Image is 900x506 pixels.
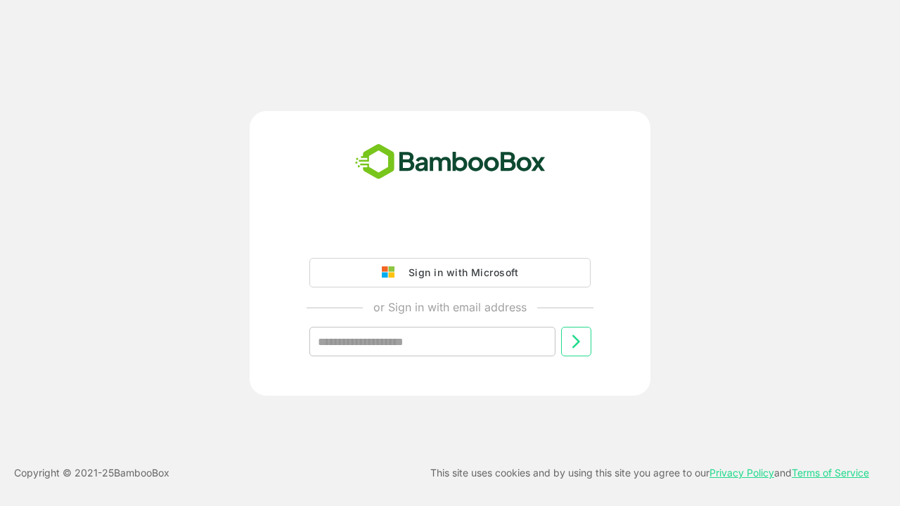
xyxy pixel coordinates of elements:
img: google [382,266,401,279]
a: Terms of Service [792,467,869,479]
p: This site uses cookies and by using this site you agree to our and [430,465,869,481]
p: or Sign in with email address [373,299,527,316]
p: Copyright © 2021- 25 BambooBox [14,465,169,481]
a: Privacy Policy [709,467,774,479]
img: bamboobox [347,139,553,186]
button: Sign in with Microsoft [309,258,591,287]
div: Sign in with Microsoft [401,264,518,282]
